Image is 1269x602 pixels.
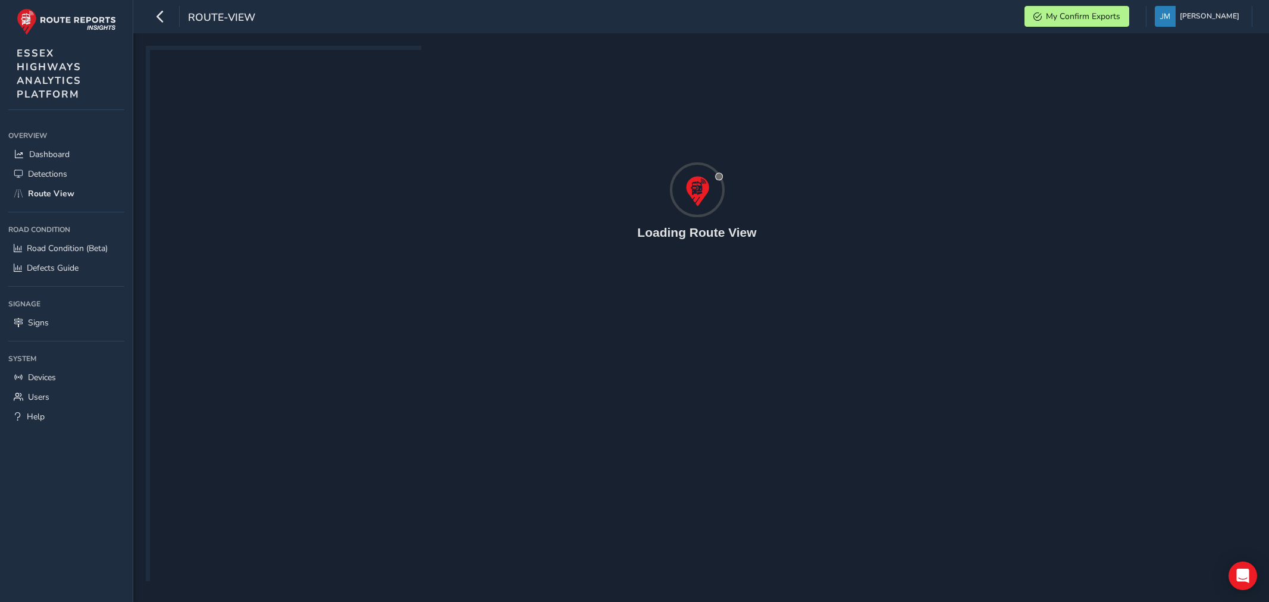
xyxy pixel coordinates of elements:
span: Dashboard [29,149,70,160]
div: System [8,350,124,368]
span: Route View [28,188,74,199]
button: My Confirm Exports [1024,6,1129,27]
span: Road Condition (Beta) [27,243,108,254]
span: route-view [188,10,255,27]
span: My Confirm Exports [1046,11,1120,22]
a: Road Condition (Beta) [8,239,124,258]
a: Detections [8,164,124,184]
a: Dashboard [8,145,124,164]
a: Route View [8,184,124,203]
h4: Loading Route View [637,225,756,240]
span: Signs [28,317,49,328]
a: Help [8,407,124,427]
span: Help [27,411,45,422]
a: Signs [8,313,124,333]
img: rr logo [17,8,116,35]
div: Open Intercom Messenger [1229,562,1257,590]
a: Users [8,387,124,407]
img: diamond-layout [1155,6,1176,27]
span: ESSEX HIGHWAYS ANALYTICS PLATFORM [17,46,82,101]
span: Devices [28,372,56,383]
span: Defects Guide [27,262,79,274]
a: Defects Guide [8,258,124,278]
span: [PERSON_NAME] [1180,6,1239,27]
button: [PERSON_NAME] [1155,6,1243,27]
a: Devices [8,368,124,387]
span: Users [28,391,49,403]
span: Detections [28,168,67,180]
div: Overview [8,127,124,145]
div: Road Condition [8,221,124,239]
div: Signage [8,295,124,313]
